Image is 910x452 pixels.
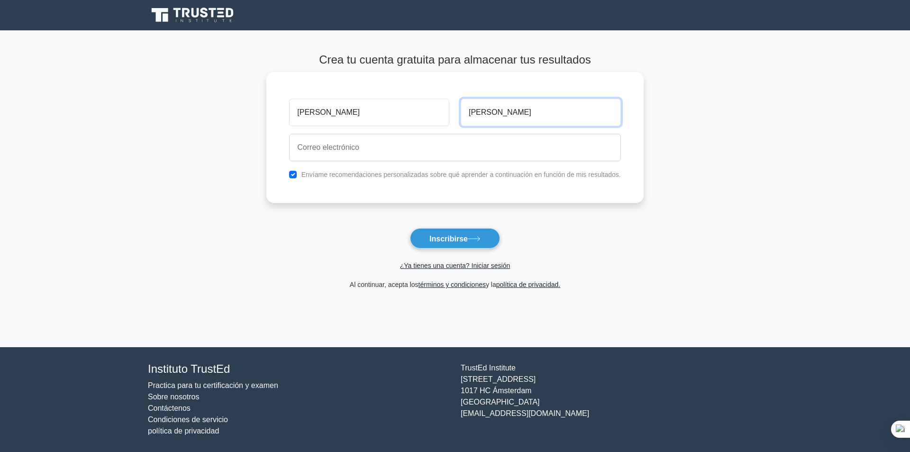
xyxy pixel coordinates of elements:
[496,281,560,288] a: política de privacidad.
[461,387,531,395] font: 1017 HC Ámsterdam
[148,381,278,389] a: Practica para tu certificación y examen
[148,427,219,435] a: política de privacidad
[461,99,621,126] input: Apellido
[148,393,200,401] a: Sobre nosotros
[289,134,620,161] input: Correo electrónico
[410,228,500,249] button: Inscribirse
[461,364,516,372] font: TrustEd Institute
[301,171,621,178] font: Envíame recomendaciones personalizadas sobre qué aprender a continuación en función de mis result...
[350,281,419,288] font: Al continuar, acepta los
[461,409,589,417] font: [EMAIL_ADDRESS][DOMAIN_NAME]
[148,362,230,375] font: Instituto TrustEd
[148,415,228,424] a: Condiciones de servicio
[319,53,591,66] font: Crea tu cuenta gratuita para almacenar tus resultados
[486,281,496,288] font: y la
[148,404,191,412] a: Contáctenos
[419,281,486,288] a: términos y condiciones
[400,262,510,269] a: ¿Ya tienes una cuenta? Iniciar sesión
[289,99,449,126] input: Nombre de pila
[429,234,468,242] font: Inscribirse
[461,375,536,383] font: [STREET_ADDRESS]
[461,398,540,406] font: [GEOGRAPHIC_DATA]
